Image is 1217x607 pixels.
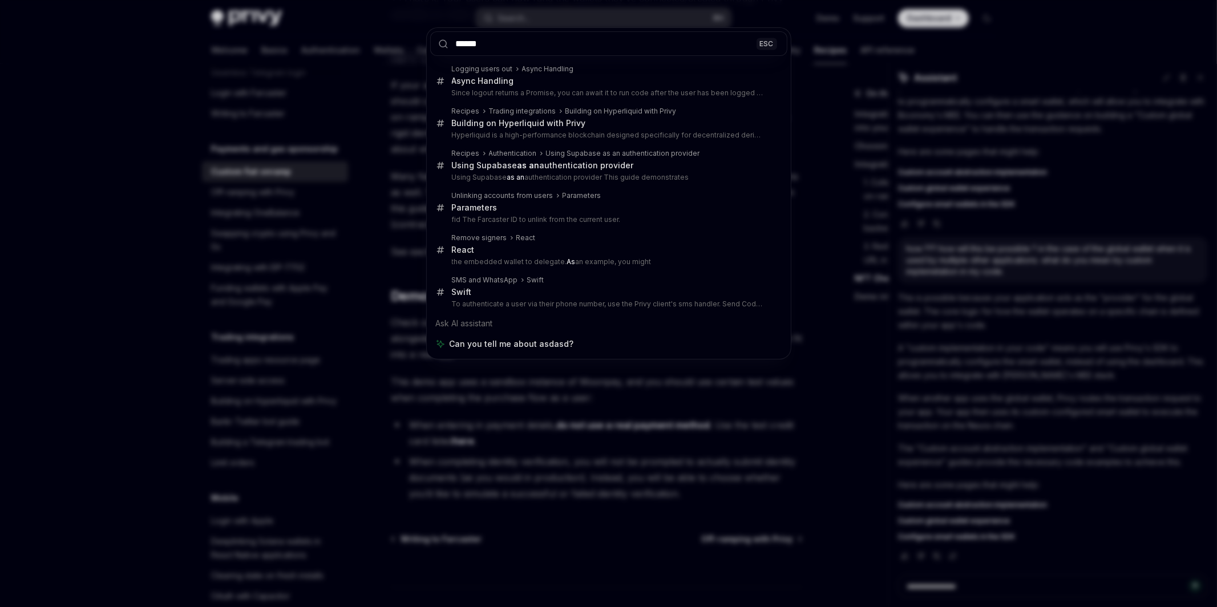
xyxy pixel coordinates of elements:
[452,203,498,213] div: Parameters
[452,245,475,255] div: React
[757,38,777,50] div: ESC
[452,76,514,86] div: Async Handling
[507,173,525,181] b: as an
[489,149,537,158] div: Authentication
[452,257,763,266] p: the embedded wallet to delegate. an example, you might
[517,160,540,170] b: as an
[452,300,763,309] p: To authenticate a user via their phone number, use the Privy client's sms handler. Send Code sendC
[565,107,677,116] div: Building on Hyperliquid with Privy
[522,64,574,74] div: Async Handling
[563,191,601,200] div: Parameters
[546,149,700,158] div: Using Supabase as an authentication provider
[452,287,472,297] div: Swift
[452,215,763,224] p: fid The Farcaster ID to unlink from the current user.
[452,160,634,171] div: Using Supabase authentication provider
[452,118,586,128] div: Building on Hyperliquid with Privy
[452,149,480,158] div: Recipes
[452,173,763,182] p: Using Supabase authentication provider This guide demonstrates
[567,257,576,266] b: As
[430,313,787,334] div: Ask AI assistant
[452,191,553,200] div: Unlinking accounts from users
[489,107,556,116] div: Trading integrations
[452,276,518,285] div: SMS and WhatsApp
[452,88,763,98] p: Since logout returns a Promise, you can await it to run code after the user has been logged out:
[452,131,763,140] p: Hyperliquid is a high-performance blockchain designed specifically for decentralized derivatives tra
[450,338,574,350] span: Can you tell me about asdasd?
[516,233,536,242] div: React
[452,107,480,116] div: Recipes
[452,64,513,74] div: Logging users out
[527,276,544,285] div: Swift
[452,233,507,242] div: Remove signers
